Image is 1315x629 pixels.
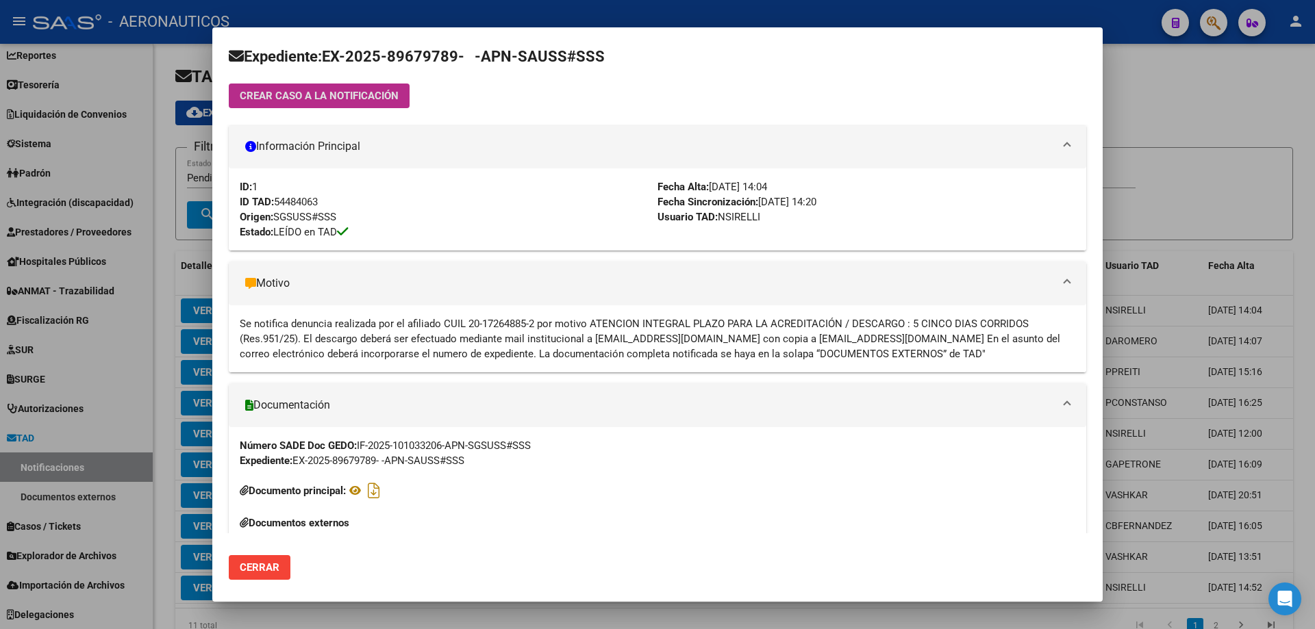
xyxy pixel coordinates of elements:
div: Motivo [229,305,1086,372]
span: 54484063 [240,196,318,208]
mat-expansion-panel-header: Motivo [229,261,1086,305]
strong: Usuario TAD: [657,211,718,223]
strong: Estado: [240,226,273,238]
span: [DATE] 14:20 [657,196,816,208]
div: Open Intercom Messenger [1268,582,1301,615]
button: Cerrar [229,555,290,580]
span: NSIRELLI [657,211,760,223]
strong: Documento principal: [249,485,346,497]
strong: Origen: [240,211,273,223]
strong: Fecha Sincronización: [657,196,758,208]
strong: Número SADE Doc GEDO: [240,439,357,452]
h2: Expediente: [229,44,1086,70]
span: LEÍDO en TAD [273,226,348,238]
button: CREAR CASO A LA NOTIFICACIÓN [229,84,410,108]
strong: Fecha Alta: [657,181,709,193]
strong: ID TAD: [240,196,274,208]
h4: Documentos externos [240,515,1075,530]
mat-panel-title: Información Principal [245,138,1053,155]
span: [DATE] 14:04 [657,181,767,193]
strong: ID: [240,181,252,193]
span: 1 [240,181,258,193]
i: Descargar documento [364,479,383,502]
mat-expansion-panel-header: Documentación [229,383,1086,427]
span: EX-2025-89679789- -APN-SAUSS#SSS [322,48,605,65]
span: IF-2025-101033206-APN-SGSUSS#SSS [357,439,531,452]
span: CREAR CASO A LA NOTIFICACIÓN [240,90,399,102]
strong: Expediente: [240,454,292,467]
span: SGSUSS#SSS [240,211,336,223]
mat-panel-title: Documentación [245,397,1053,413]
mat-panel-title: Motivo [245,275,1053,292]
div: Información Principal [229,168,1086,251]
mat-expansion-panel-header: Información Principal [229,125,1086,168]
span: EX-2025-89679789- -APN-SAUSS#SSS [292,454,464,467]
div: Se notifica denuncia realizada por el afiliado CUIL 20-17264885-2 por motivo ATENCION INTEGRAL PL... [240,316,1075,361]
span: Cerrar [240,561,279,574]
